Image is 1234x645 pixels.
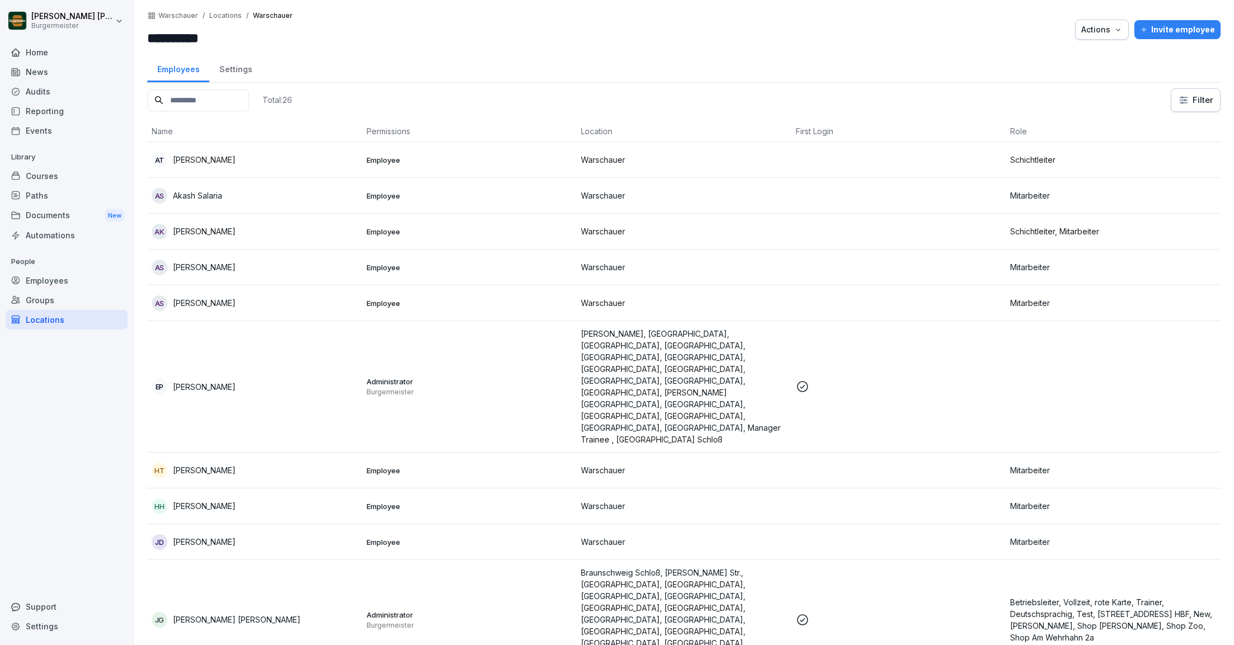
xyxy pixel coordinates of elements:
p: Total: 26 [262,95,292,105]
div: AK [152,224,167,239]
p: People [6,253,128,271]
a: Groups [6,290,128,310]
p: Employee [367,465,573,475]
p: [PERSON_NAME] [PERSON_NAME] [173,614,301,625]
div: New [105,209,124,222]
p: Employee [367,537,573,547]
a: Courses [6,166,128,186]
p: Schichtleiter [1010,154,1216,166]
div: Documents [6,205,128,226]
p: Betriebsleiter, Vollzeit, rote Karte, Trainer, Deutschsprachig, Test, [STREET_ADDRESS] HBF, New, ... [1010,596,1216,643]
p: Warschauer [581,464,787,476]
p: Locations [209,12,242,20]
a: Paths [6,186,128,205]
p: Mitarbeiter [1010,536,1216,548]
div: AS [152,188,167,204]
p: [PERSON_NAME] [173,225,236,237]
div: AS [152,295,167,311]
p: Warschauer [581,261,787,273]
a: Locations [6,310,128,329]
a: Settings [6,616,128,636]
p: Employee [367,227,573,237]
a: Events [6,121,128,140]
p: Mitarbeiter [1010,261,1216,273]
p: Warschauer [581,500,787,512]
p: Warschauer [581,190,787,201]
p: [PERSON_NAME] [173,464,236,476]
div: Filter [1178,95,1213,106]
button: Actions [1075,20,1129,40]
p: [PERSON_NAME] [173,381,236,393]
p: Employee [367,262,573,272]
p: Mitarbeiter [1010,500,1216,512]
a: DocumentsNew [6,205,128,226]
div: Invite employee [1140,23,1215,36]
p: Employee [367,191,573,201]
p: Burgermeister [367,621,573,630]
a: Employees [147,54,209,82]
div: HH [152,498,167,514]
p: Administrator [367,376,573,387]
p: Warschauer [581,297,787,309]
p: [PERSON_NAME] [173,154,236,166]
p: [PERSON_NAME] [173,297,236,309]
th: First Login [791,121,1006,142]
a: Settings [209,54,262,82]
div: Actions [1081,23,1123,36]
p: Mitarbeiter [1010,190,1216,201]
p: Schichtleiter, Mitarbeiter [1010,225,1216,237]
a: Warschauer [158,12,198,20]
button: Filter [1171,89,1220,111]
div: JG [152,612,167,628]
p: [PERSON_NAME] [173,536,236,548]
p: Mitarbeiter [1010,297,1216,309]
p: / [246,12,248,20]
div: Home [6,43,128,62]
p: Warschauer [581,225,787,237]
a: Audits [6,82,128,101]
div: HT [152,463,167,478]
th: Location [576,121,791,142]
p: [PERSON_NAME] [173,261,236,273]
p: Warschauer [581,154,787,166]
p: Warschauer [581,536,787,548]
div: AS [152,260,167,275]
button: Invite employee [1134,20,1221,39]
a: Reporting [6,101,128,121]
a: News [6,62,128,82]
p: Administrator [367,610,573,620]
p: Warschauer [253,12,293,20]
p: / [203,12,205,20]
p: Burgermeister [367,388,573,397]
p: [PERSON_NAME], [GEOGRAPHIC_DATA], [GEOGRAPHIC_DATA], [GEOGRAPHIC_DATA], [GEOGRAPHIC_DATA], [GEOGR... [581,328,787,445]
div: AT [152,152,167,168]
p: [PERSON_NAME] [PERSON_NAME] [PERSON_NAME] [31,12,113,21]
div: JD [152,534,167,550]
p: Employee [367,298,573,308]
div: EP [152,379,167,394]
p: Employee [367,155,573,165]
p: [PERSON_NAME] [173,500,236,512]
div: Support [6,597,128,616]
p: Library [6,148,128,166]
p: Employee [367,501,573,511]
p: Akash Salaria [173,190,222,201]
a: Employees [6,271,128,290]
th: Name [147,121,362,142]
a: Automations [6,225,128,245]
th: Permissions [362,121,577,142]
